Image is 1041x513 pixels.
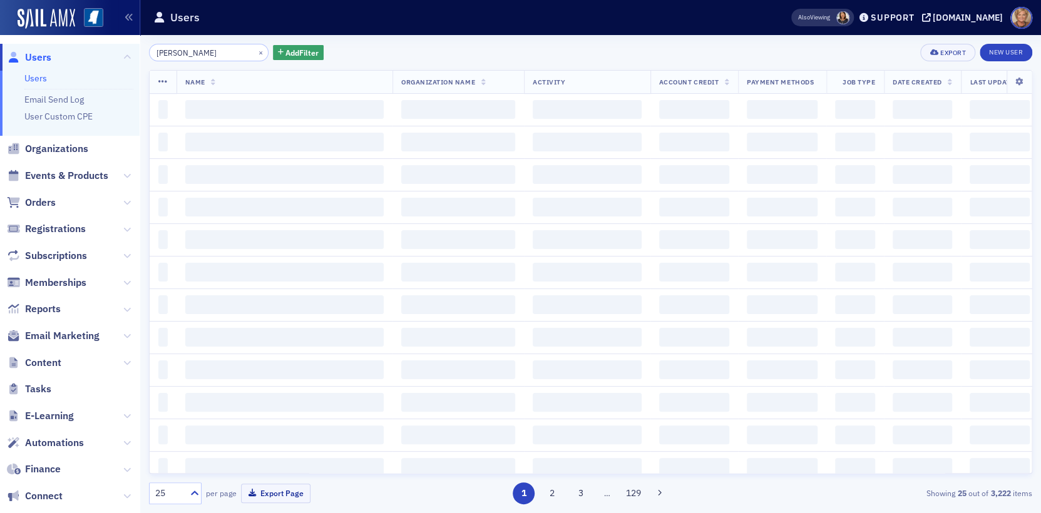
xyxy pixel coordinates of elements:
a: Users [24,73,47,84]
span: ‌ [185,425,384,444]
span: ‌ [970,425,1030,444]
span: ‌ [401,100,515,119]
span: ‌ [158,198,168,216]
span: ‌ [835,230,875,249]
span: ‌ [401,328,515,347]
span: Connect [25,489,63,503]
button: 3 [570,482,592,504]
span: ‌ [835,133,875,151]
span: ‌ [401,425,515,444]
span: ‌ [185,328,384,347]
button: 1 [513,482,535,504]
span: ‌ [401,230,515,249]
span: ‌ [533,198,642,216]
span: ‌ [893,458,952,477]
span: ‌ [401,393,515,412]
a: Registrations [7,222,86,236]
span: ‌ [970,458,1030,477]
img: SailAMX [84,8,103,28]
span: ‌ [835,393,875,412]
span: ‌ [185,263,384,282]
span: ‌ [747,328,818,347]
span: Events & Products [25,169,108,183]
span: ‌ [401,263,515,282]
span: Organization Name [401,78,475,86]
span: ‌ [533,295,642,314]
span: ‌ [158,230,168,249]
a: Connect [7,489,63,503]
button: AddFilter [273,45,324,61]
span: Content [25,356,61,370]
span: ‌ [835,328,875,347]
a: Finance [7,462,61,476]
span: ‌ [970,295,1030,314]
span: Tasks [25,382,51,396]
span: ‌ [970,133,1030,151]
span: ‌ [533,328,642,347]
span: ‌ [158,425,168,444]
span: ‌ [893,100,952,119]
span: ‌ [185,458,384,477]
span: ‌ [970,100,1030,119]
span: ‌ [747,133,818,151]
span: ‌ [747,165,818,184]
span: ‌ [659,425,729,444]
span: ‌ [185,198,384,216]
span: Registrations [25,222,86,236]
span: Profile [1010,7,1032,29]
span: ‌ [970,263,1030,282]
span: Last Updated [970,78,1018,86]
span: ‌ [401,360,515,379]
span: ‌ [893,360,952,379]
a: User Custom CPE [24,111,93,122]
span: ‌ [659,328,729,347]
span: ‌ [835,198,875,216]
span: Orders [25,196,56,210]
span: Viewing [798,13,830,22]
span: ‌ [970,360,1030,379]
span: ‌ [533,393,642,412]
a: New User [980,44,1032,61]
img: SailAMX [18,9,75,29]
span: Payment Methods [747,78,814,86]
input: Search… [149,44,269,61]
span: Subscriptions [25,249,87,263]
span: ‌ [659,133,729,151]
button: Export [920,44,975,61]
a: Automations [7,436,84,450]
span: ‌ [747,360,818,379]
span: ‌ [185,230,384,249]
span: ‌ [893,328,952,347]
span: ‌ [747,458,818,477]
span: ‌ [747,263,818,282]
div: 25 [155,487,183,500]
span: Reports [25,302,61,316]
span: ‌ [533,360,642,379]
span: Memberships [25,276,86,290]
span: ‌ [893,295,952,314]
button: × [255,46,267,58]
a: Content [7,356,61,370]
span: ‌ [893,425,952,444]
span: ‌ [533,263,642,282]
span: ‌ [893,263,952,282]
span: ‌ [659,263,729,282]
a: Subscriptions [7,249,87,263]
span: ‌ [659,360,729,379]
span: ‌ [401,198,515,216]
h1: Users [170,10,200,25]
span: Job Type [843,78,875,86]
span: ‌ [659,393,729,412]
span: Finance [25,462,61,476]
a: Reports [7,302,61,316]
span: ‌ [185,360,384,379]
span: ‌ [533,458,642,477]
a: Email Marketing [7,329,100,343]
span: ‌ [158,360,168,379]
span: Organizations [25,142,88,156]
a: Organizations [7,142,88,156]
div: Export [940,49,966,56]
span: ‌ [747,198,818,216]
span: ‌ [401,458,515,477]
